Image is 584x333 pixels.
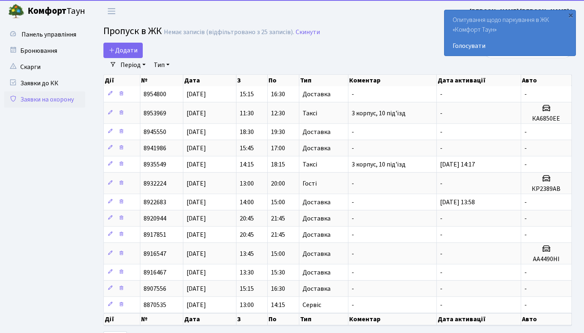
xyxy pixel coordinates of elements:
[28,4,67,17] b: Комфорт
[240,268,254,277] span: 13:30
[444,10,575,56] div: Опитування щодо паркування в ЖК «Комфорт Таун»
[240,128,254,136] span: 18:30
[524,284,527,293] span: -
[236,313,268,325] th: З
[440,90,442,99] span: -
[187,301,206,309] span: [DATE]
[440,179,442,188] span: -
[352,268,354,277] span: -
[4,91,85,108] a: Заявки на охорону
[144,144,166,153] span: 8941986
[183,75,236,86] th: Дата
[187,179,206,188] span: [DATE]
[440,230,442,239] span: -
[567,11,575,19] div: ×
[524,185,568,193] h5: КР2389АВ
[236,75,268,86] th: З
[440,214,442,223] span: -
[117,58,149,72] a: Період
[303,161,317,168] span: Таксі
[187,90,206,99] span: [DATE]
[187,268,206,277] span: [DATE]
[144,128,166,136] span: 8945550
[303,145,331,151] span: Доставка
[240,301,254,309] span: 13:00
[453,41,567,51] a: Голосувати
[303,269,331,276] span: Доставка
[303,129,331,135] span: Доставка
[240,214,254,223] span: 20:45
[271,230,285,239] span: 21:45
[240,144,254,153] span: 15:45
[303,251,331,257] span: Доставка
[352,179,354,188] span: -
[440,284,442,293] span: -
[271,284,285,293] span: 16:30
[352,230,354,239] span: -
[140,75,184,86] th: №
[4,43,85,59] a: Бронювання
[352,214,354,223] span: -
[144,109,166,118] span: 8953969
[187,284,206,293] span: [DATE]
[187,160,206,169] span: [DATE]
[303,199,331,205] span: Доставка
[240,90,254,99] span: 15:15
[521,75,572,86] th: Авто
[299,313,348,325] th: Тип
[268,313,299,325] th: По
[524,198,527,207] span: -
[240,160,254,169] span: 14:15
[109,46,137,55] span: Додати
[271,128,285,136] span: 19:30
[103,43,143,58] a: Додати
[28,4,85,18] span: Таун
[348,75,437,86] th: Коментар
[470,7,574,16] b: [PERSON_NAME] [PERSON_NAME] І.
[144,249,166,258] span: 8916547
[4,75,85,91] a: Заявки до КК
[144,284,166,293] span: 8907556
[352,198,354,207] span: -
[271,144,285,153] span: 17:00
[21,30,76,39] span: Панель управління
[271,249,285,258] span: 15:00
[352,144,354,153] span: -
[240,284,254,293] span: 15:15
[187,109,206,118] span: [DATE]
[440,268,442,277] span: -
[144,198,166,207] span: 8922683
[271,214,285,223] span: 21:45
[440,109,442,118] span: -
[352,301,354,309] span: -
[440,128,442,136] span: -
[240,198,254,207] span: 14:00
[352,160,406,169] span: 3 корпус, 10 під'їзд
[524,160,527,169] span: -
[240,179,254,188] span: 13:00
[271,179,285,188] span: 20:00
[470,6,574,16] a: [PERSON_NAME] [PERSON_NAME] І.
[164,28,294,36] div: Немає записів (відфільтровано з 25 записів).
[440,301,442,309] span: -
[271,109,285,118] span: 12:30
[303,91,331,97] span: Доставка
[440,249,442,258] span: -
[437,75,521,86] th: Дата активації
[101,4,122,18] button: Переключити навігацію
[524,144,527,153] span: -
[524,115,568,123] h5: КА6850ЕЕ
[524,214,527,223] span: -
[268,75,299,86] th: По
[183,313,236,325] th: Дата
[271,160,285,169] span: 18:15
[352,284,354,293] span: -
[187,128,206,136] span: [DATE]
[521,313,572,325] th: Авто
[440,144,442,153] span: -
[524,230,527,239] span: -
[299,75,348,86] th: Тип
[104,75,140,86] th: Дії
[437,313,521,325] th: Дата активації
[303,231,331,238] span: Доставка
